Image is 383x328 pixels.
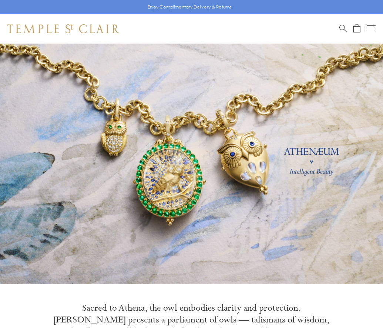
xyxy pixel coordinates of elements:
a: Open Shopping Bag [353,24,360,33]
a: Search [339,24,347,33]
img: Temple St. Clair [7,24,119,33]
p: Enjoy Complimentary Delivery & Returns [148,3,232,11]
button: Open navigation [367,24,376,33]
